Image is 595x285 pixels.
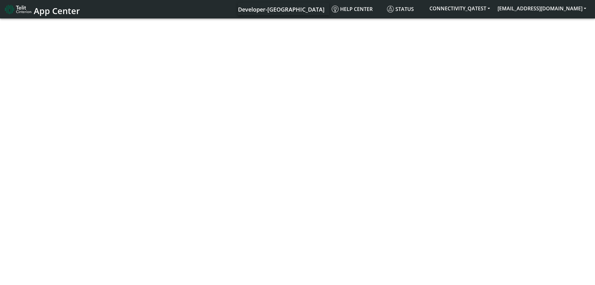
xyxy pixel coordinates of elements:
button: [EMAIL_ADDRESS][DOMAIN_NAME] [494,3,590,14]
span: Status [387,6,414,13]
a: Help center [329,3,384,15]
img: status.svg [387,6,394,13]
img: knowledge.svg [332,6,339,13]
button: CONNECTIVITY_QATEST [426,3,494,14]
span: Developer-[GEOGRAPHIC_DATA] [238,6,325,13]
span: Help center [332,6,373,13]
span: App Center [34,5,80,17]
a: Status [384,3,426,15]
img: logo-telit-cinterion-gw-new.png [5,4,31,14]
a: App Center [5,3,79,16]
a: Your current platform instance [238,3,324,15]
